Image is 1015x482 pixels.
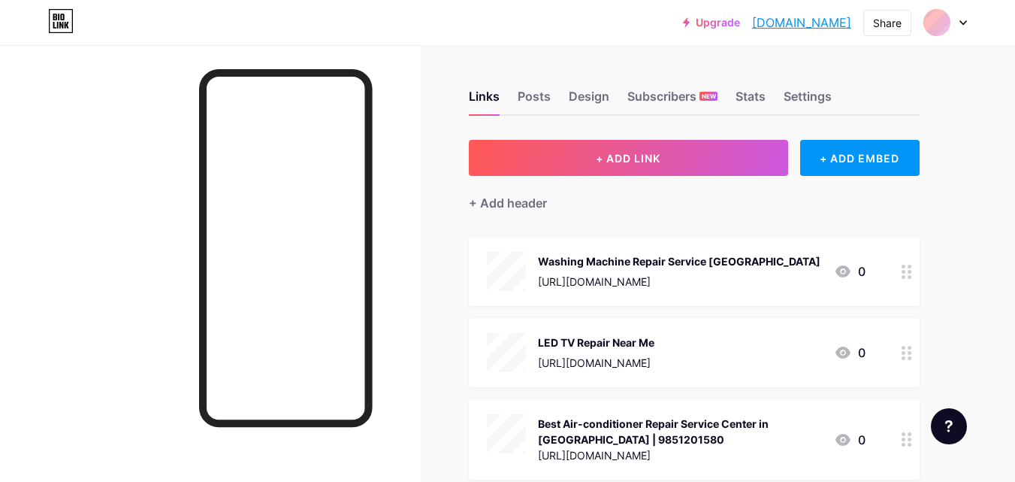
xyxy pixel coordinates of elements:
[469,87,500,114] div: Links
[873,15,902,31] div: Share
[784,87,832,114] div: Settings
[538,355,654,371] div: [URL][DOMAIN_NAME]
[569,87,609,114] div: Design
[736,87,766,114] div: Stats
[627,87,717,114] div: Subscribers
[800,140,920,176] div: + ADD EMBED
[538,447,822,463] div: [URL][DOMAIN_NAME]
[596,152,660,165] span: + ADD LINK
[538,335,654,350] div: LED TV Repair Near Me
[469,194,547,212] div: + Add header
[518,87,551,114] div: Posts
[702,92,716,101] span: NEW
[469,140,788,176] button: + ADD LINK
[538,253,820,269] div: Washing Machine Repair Service [GEOGRAPHIC_DATA]
[752,14,851,32] a: [DOMAIN_NAME]
[834,344,865,362] div: 0
[834,262,865,280] div: 0
[538,416,822,447] div: Best Air-conditioner Repair Service Center in [GEOGRAPHIC_DATA] | 9851201580
[834,431,865,449] div: 0
[683,17,740,29] a: Upgrade
[538,274,820,290] div: [URL][DOMAIN_NAME]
